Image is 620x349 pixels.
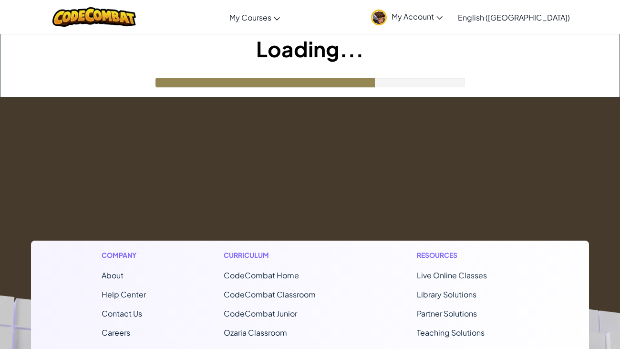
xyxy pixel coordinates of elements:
h1: Company [102,250,146,260]
a: Ozaria Classroom [224,328,287,338]
a: Help Center [102,289,146,299]
span: My Courses [229,12,271,22]
img: avatar [371,10,387,25]
h1: Resources [417,250,518,260]
a: Library Solutions [417,289,476,299]
a: About [102,270,124,280]
img: CodeCombat logo [52,7,136,27]
a: English ([GEOGRAPHIC_DATA]) [453,4,575,30]
a: Careers [102,328,130,338]
h1: Curriculum [224,250,339,260]
a: CodeCombat Junior [224,308,297,318]
a: CodeCombat Classroom [224,289,316,299]
a: My Account [366,2,447,32]
a: Partner Solutions [417,308,477,318]
span: My Account [392,11,443,21]
span: Contact Us [102,308,142,318]
a: Teaching Solutions [417,328,485,338]
h1: Loading... [0,34,620,63]
a: My Courses [225,4,285,30]
span: CodeCombat Home [224,270,299,280]
span: English ([GEOGRAPHIC_DATA]) [458,12,570,22]
a: Live Online Classes [417,270,487,280]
